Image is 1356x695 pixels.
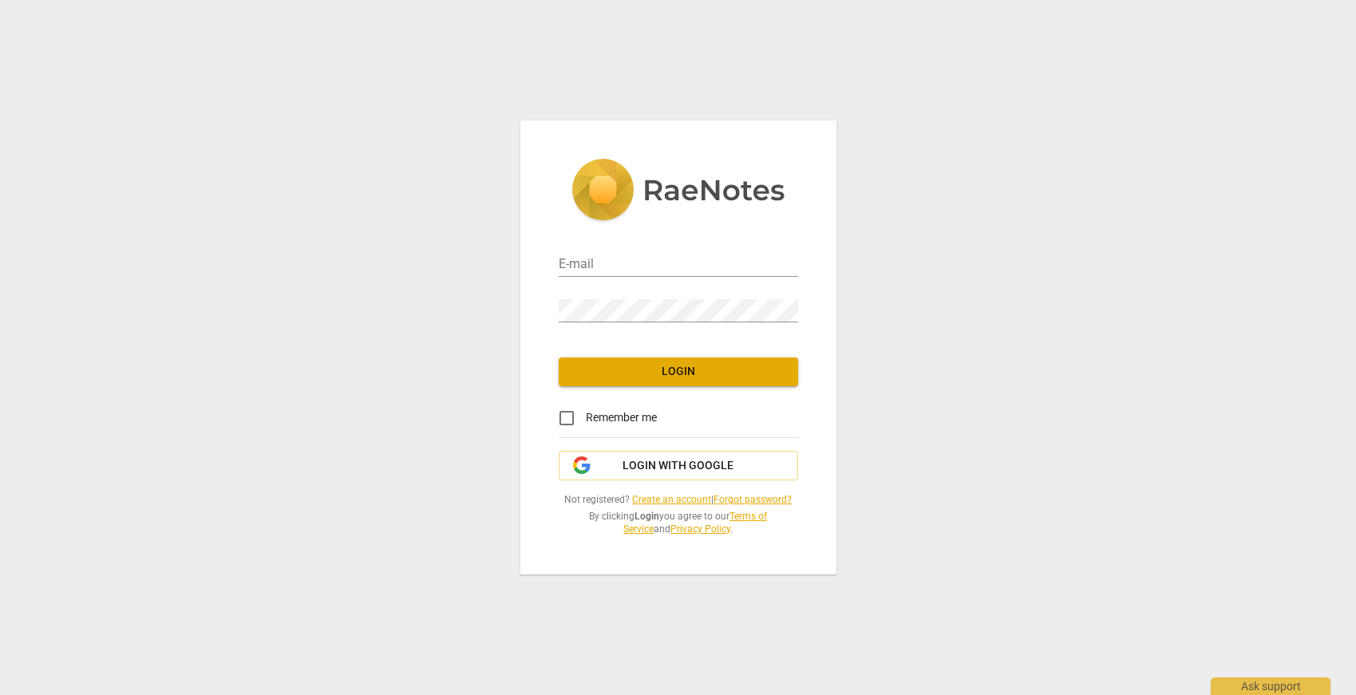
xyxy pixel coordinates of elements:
a: Forgot password? [714,494,792,505]
div: Ask support [1211,677,1330,695]
span: Not registered? | [559,493,798,507]
button: Login [559,357,798,386]
span: Login with Google [623,458,733,474]
a: Create an account [632,494,711,505]
a: Privacy Policy [670,523,730,535]
button: Login with Google [559,451,798,481]
span: Remember me [586,409,657,426]
b: Login [635,511,659,522]
img: 5ac2273c67554f335776073100b6d88f.svg [571,159,785,224]
span: Login [571,364,785,380]
span: By clicking you agree to our and . [559,510,798,536]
